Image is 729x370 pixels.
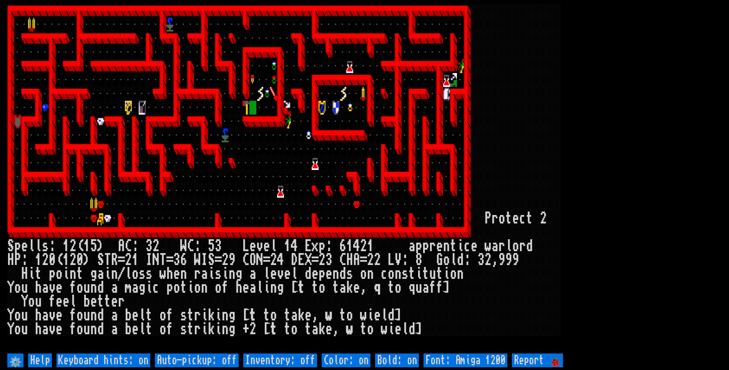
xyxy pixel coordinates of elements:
div: l [505,239,512,253]
div: o [270,308,277,322]
div: 2 [485,253,492,267]
div: 2 [153,239,159,253]
div: u [21,308,28,322]
div: o [450,267,457,281]
div: t [526,212,533,225]
div: L [388,253,395,267]
div: o [360,267,367,281]
div: 2 [367,253,374,267]
div: E [298,253,305,267]
div: S [97,253,104,267]
div: p [319,239,325,253]
div: t [332,281,339,295]
div: a [492,239,498,253]
div: : [21,253,28,267]
div: P [14,253,21,267]
div: O [249,253,256,267]
div: e [173,267,180,281]
div: 8 [415,253,422,267]
div: t [187,308,194,322]
div: A [118,239,125,253]
div: : [325,239,332,253]
div: o [132,267,139,281]
div: p [415,239,422,253]
div: l [450,253,457,267]
div: f [49,295,56,308]
div: n [70,267,76,281]
div: Y [7,322,14,336]
div: 4 [277,253,284,267]
div: 2 [222,253,229,267]
div: 1 [63,253,70,267]
div: X [305,253,312,267]
div: e [56,308,63,322]
div: p [49,267,56,281]
div: 9 [505,253,512,267]
div: V [395,253,402,267]
div: d [457,253,464,267]
div: e [312,267,319,281]
div: ( [56,253,63,267]
div: D [291,253,298,267]
div: u [415,281,422,295]
div: n [457,267,464,281]
div: s [215,267,222,281]
div: t [284,308,291,322]
div: u [83,308,90,322]
div: d [339,267,346,281]
div: L [242,239,249,253]
div: 5 [90,239,97,253]
div: h [35,308,42,322]
div: l [70,295,76,308]
div: Y [7,281,14,295]
div: s [180,308,187,322]
div: o [215,281,222,295]
input: Color: on [322,353,370,367]
input: Report 🐞 [512,353,563,367]
div: a [42,281,49,295]
div: r [194,308,201,322]
div: e [21,239,28,253]
div: e [325,267,332,281]
div: 1 [132,253,139,267]
div: n [180,267,187,281]
div: l [35,239,42,253]
div: h [35,281,42,295]
div: a [249,281,256,295]
div: a [201,267,208,281]
div: f [222,281,229,295]
div: l [263,267,270,281]
div: ) [97,239,104,253]
div: t [35,267,42,281]
div: H [7,253,14,267]
input: Help [28,353,52,367]
div: C [339,253,346,267]
div: = [215,253,222,267]
div: i [146,281,153,295]
div: u [21,281,28,295]
div: I [201,253,208,267]
div: e [471,239,478,253]
div: c [381,267,388,281]
div: 3 [325,253,332,267]
div: o [76,281,83,295]
div: 2 [42,253,49,267]
div: 3 [215,239,222,253]
div: ] [395,308,402,322]
div: E [305,239,312,253]
div: = [312,253,319,267]
div: a [422,281,429,295]
div: a [249,267,256,281]
div: n [367,267,374,281]
input: Auto-pickup: off [155,353,239,367]
div: s [346,267,353,281]
div: t [505,212,512,225]
div: i [187,281,194,295]
div: p [319,267,325,281]
div: b [83,295,90,308]
div: : [132,239,139,253]
div: o [388,267,395,281]
div: : [402,253,409,267]
div: 2 [70,239,76,253]
div: s [146,267,153,281]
